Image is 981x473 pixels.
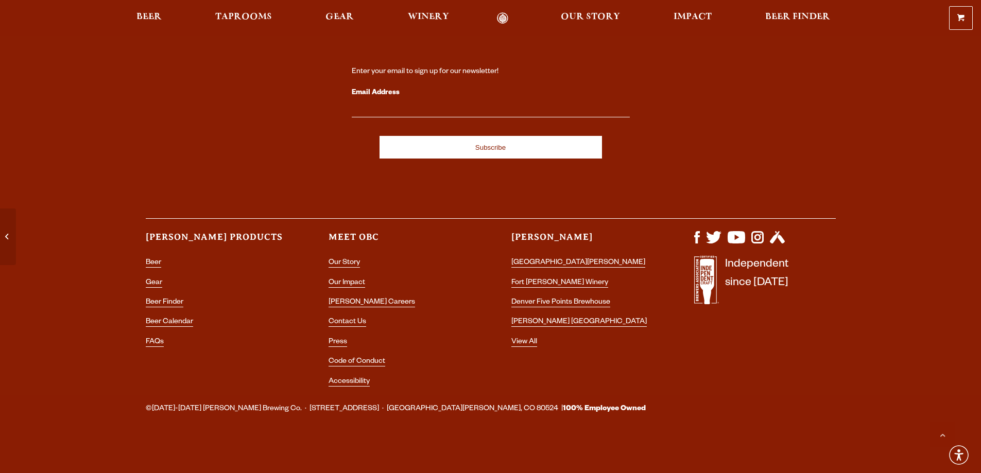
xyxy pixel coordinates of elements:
[136,13,162,21] span: Beer
[948,444,970,466] div: Accessibility Menu
[352,67,630,77] div: Enter your email to sign up for our newsletter!
[725,256,788,310] p: Independent since [DATE]
[329,338,347,347] a: Press
[325,13,354,21] span: Gear
[146,259,161,268] a: Beer
[329,358,385,366] a: Code of Conduct
[511,279,608,288] a: Fort [PERSON_NAME] Winery
[329,259,360,268] a: Our Story
[146,402,646,416] span: ©[DATE]-[DATE] [PERSON_NAME] Brewing Co. · [STREET_ADDRESS] · [GEOGRAPHIC_DATA][PERSON_NAME], CO ...
[329,318,366,327] a: Contact Us
[674,13,712,21] span: Impact
[930,422,955,447] a: Scroll to top
[667,12,718,24] a: Impact
[484,12,522,24] a: Odell Home
[352,86,630,100] label: Email Address
[728,238,745,247] a: Visit us on YouTube
[561,13,620,21] span: Our Story
[146,318,193,327] a: Beer Calendar
[694,238,700,247] a: Visit us on Facebook
[146,279,162,288] a: Gear
[146,299,183,307] a: Beer Finder
[759,12,837,24] a: Beer Finder
[146,338,164,347] a: FAQs
[511,231,653,252] h3: [PERSON_NAME]
[329,279,365,288] a: Our Impact
[380,136,602,159] input: Subscribe
[706,238,721,247] a: Visit us on X (formerly Twitter)
[329,231,470,252] h3: Meet OBC
[511,338,537,347] a: View All
[751,238,764,247] a: Visit us on Instagram
[563,405,646,413] strong: 100% Employee Owned
[511,318,647,327] a: [PERSON_NAME] [GEOGRAPHIC_DATA]
[408,13,449,21] span: Winery
[401,12,456,24] a: Winery
[511,299,610,307] a: Denver Five Points Brewhouse
[554,12,627,24] a: Our Story
[511,259,645,268] a: [GEOGRAPHIC_DATA][PERSON_NAME]
[329,378,370,387] a: Accessibility
[215,13,272,21] span: Taprooms
[765,13,830,21] span: Beer Finder
[319,12,360,24] a: Gear
[146,231,287,252] h3: [PERSON_NAME] Products
[130,12,168,24] a: Beer
[209,12,279,24] a: Taprooms
[329,299,415,307] a: [PERSON_NAME] Careers
[770,238,785,247] a: Visit us on Untappd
